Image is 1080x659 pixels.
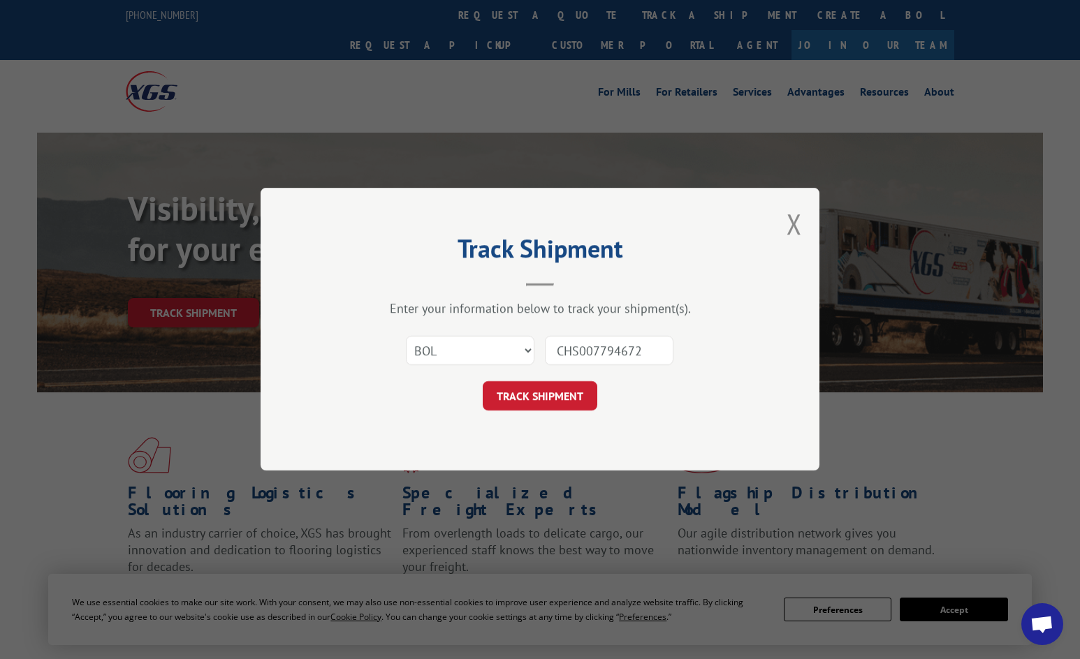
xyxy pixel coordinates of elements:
input: Number(s) [545,336,673,366]
h2: Track Shipment [330,239,750,265]
div: Open chat [1021,603,1063,645]
div: Enter your information below to track your shipment(s). [330,301,750,317]
button: Close modal [787,205,802,242]
button: TRACK SHIPMENT [483,382,597,411]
